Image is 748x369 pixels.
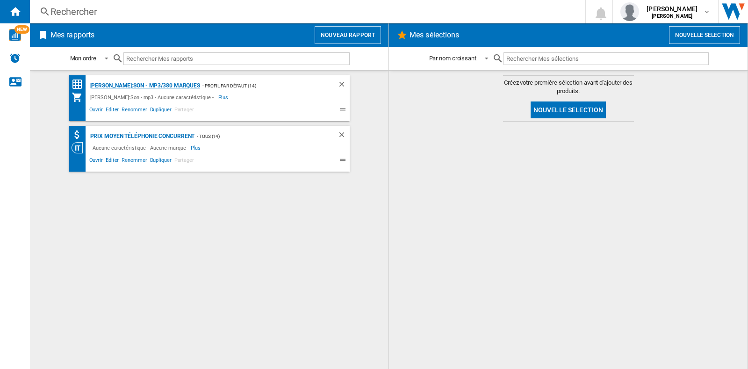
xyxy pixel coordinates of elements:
[88,80,201,92] div: [PERSON_NAME]:Son - mp3/380 marques
[123,52,350,65] input: Rechercher Mes rapports
[531,101,606,118] button: Nouvelle selection
[429,55,476,62] div: Par nom croissant
[503,52,709,65] input: Rechercher Mes sélections
[120,156,148,167] span: Renommer
[647,4,698,14] span: [PERSON_NAME]
[14,25,29,34] span: NEW
[191,142,202,153] span: Plus
[120,105,148,116] span: Renommer
[408,26,461,44] h2: Mes sélections
[88,156,104,167] span: Ouvrir
[50,5,561,18] div: Rechercher
[194,130,318,142] div: - TOUS (14)
[652,13,692,19] b: [PERSON_NAME]
[70,55,96,62] div: Mon ordre
[218,92,230,103] span: Plus
[669,26,740,44] button: Nouvelle selection
[88,142,191,153] div: - Aucune caractéristique - Aucune marque
[49,26,96,44] h2: Mes rapports
[149,105,173,116] span: Dupliquer
[149,156,173,167] span: Dupliquer
[88,130,195,142] div: Prix moyen Téléphonie concurrent
[72,129,88,141] div: Moyenne de prix des distributeurs (absolue)
[173,105,195,116] span: Partager
[503,79,634,95] span: Créez votre première sélection avant d'ajouter des produits.
[173,156,195,167] span: Partager
[88,105,104,116] span: Ouvrir
[200,80,318,92] div: - Profil par défaut (14)
[315,26,381,44] button: Nouveau rapport
[104,105,120,116] span: Editer
[9,29,21,41] img: wise-card.svg
[104,156,120,167] span: Editer
[88,92,218,103] div: [PERSON_NAME]:Son - mp3 - Aucune caractéristique -
[9,52,21,64] img: alerts-logo.svg
[72,142,88,153] div: Vision Catégorie
[620,2,639,21] img: profile.jpg
[72,92,88,103] div: Mon assortiment
[72,79,88,90] div: Matrice des prix
[338,130,350,142] div: Supprimer
[338,80,350,92] div: Supprimer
